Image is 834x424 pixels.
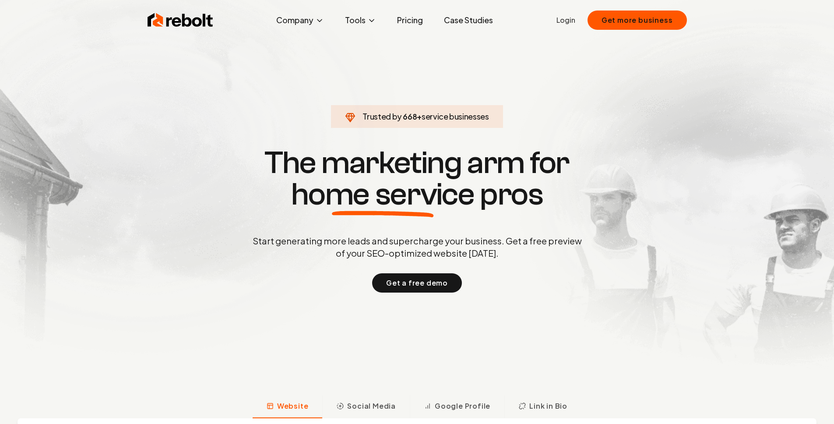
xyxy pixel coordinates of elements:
[556,15,575,25] a: Login
[422,111,489,121] span: service businesses
[588,11,687,30] button: Get more business
[417,111,422,121] span: +
[390,11,430,29] a: Pricing
[347,401,396,411] span: Social Media
[437,11,500,29] a: Case Studies
[322,396,410,418] button: Social Media
[362,111,401,121] span: Trusted by
[207,147,627,210] h1: The marketing arm for pros
[338,11,383,29] button: Tools
[435,401,490,411] span: Google Profile
[372,273,462,293] button: Get a free demo
[529,401,567,411] span: Link in Bio
[277,401,309,411] span: Website
[504,396,581,418] button: Link in Bio
[269,11,331,29] button: Company
[148,11,213,29] img: Rebolt Logo
[410,396,504,418] button: Google Profile
[291,179,475,210] span: home service
[253,396,323,418] button: Website
[403,110,417,123] span: 668
[251,235,584,259] p: Start generating more leads and supercharge your business. Get a free preview of your SEO-optimiz...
